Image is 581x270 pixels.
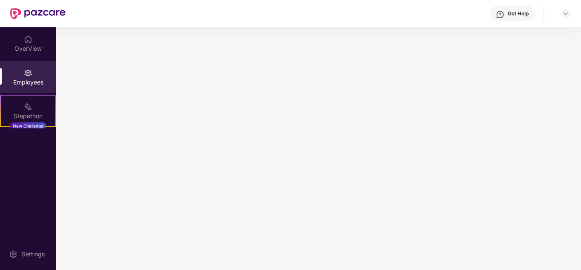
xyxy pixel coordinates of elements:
div: Get Help [508,10,529,17]
img: svg+xml;base64,PHN2ZyBpZD0iU2V0dGluZy0yMHgyMCIgeG1sbnM9Imh0dHA6Ly93d3cudzMub3JnLzIwMDAvc3ZnIiB3aW... [9,250,17,258]
img: svg+xml;base64,PHN2ZyBpZD0iSGVscC0zMngzMiIgeG1sbnM9Imh0dHA6Ly93d3cudzMub3JnLzIwMDAvc3ZnIiB3aWR0aD... [496,10,504,19]
div: Settings [19,250,47,258]
img: svg+xml;base64,PHN2ZyBpZD0iRW1wbG95ZWVzIiB4bWxucz0iaHR0cDovL3d3dy53My5vcmcvMjAwMC9zdmciIHdpZHRoPS... [24,69,32,77]
img: svg+xml;base64,PHN2ZyB4bWxucz0iaHR0cDovL3d3dy53My5vcmcvMjAwMC9zdmciIHdpZHRoPSIyMSIgaGVpZ2h0PSIyMC... [24,102,32,111]
div: New Challenge [10,122,46,129]
img: svg+xml;base64,PHN2ZyBpZD0iRHJvcGRvd24tMzJ4MzIiIHhtbG5zPSJodHRwOi8vd3d3LnczLm9yZy8yMDAwL3N2ZyIgd2... [562,10,569,17]
div: Stepathon [1,112,55,120]
img: svg+xml;base64,PHN2ZyBpZD0iSG9tZSIgeG1sbnM9Imh0dHA6Ly93d3cudzMub3JnLzIwMDAvc3ZnIiB3aWR0aD0iMjAiIG... [24,35,32,44]
img: New Pazcare Logo [10,8,66,19]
